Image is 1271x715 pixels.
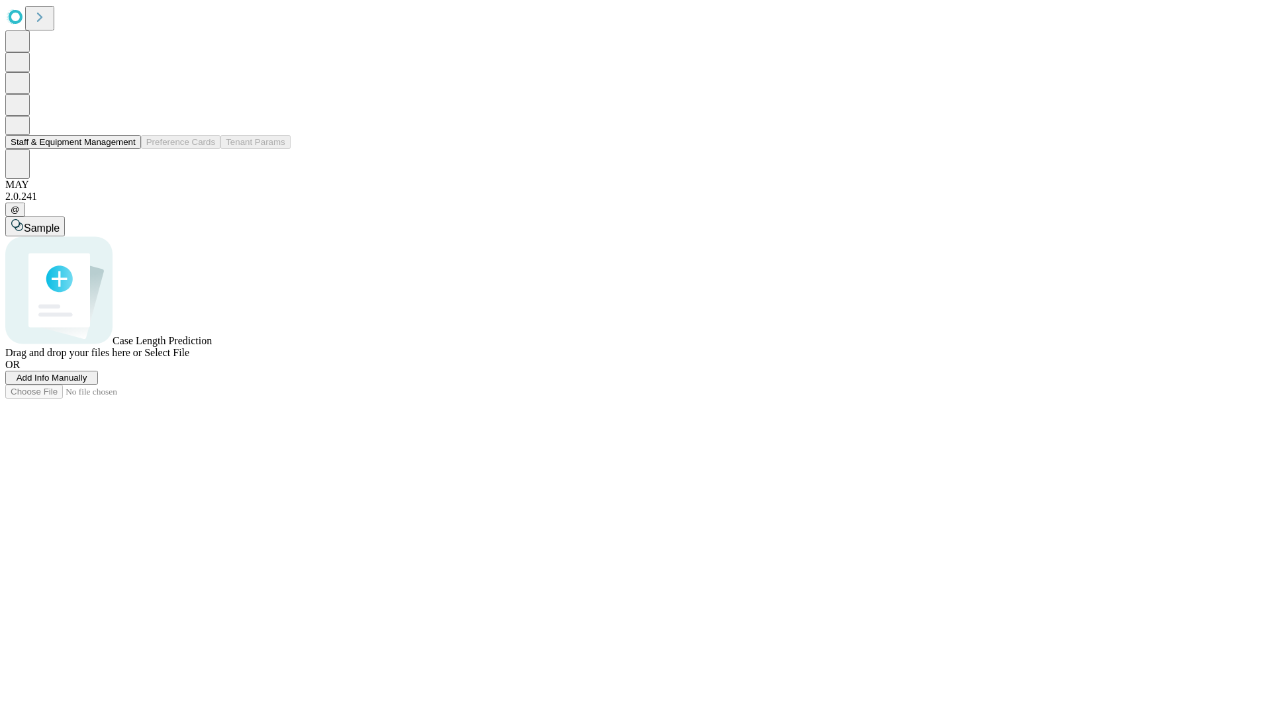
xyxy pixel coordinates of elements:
span: Add Info Manually [17,373,87,383]
div: 2.0.241 [5,191,1266,203]
span: Select File [144,347,189,358]
button: Add Info Manually [5,371,98,385]
span: Drag and drop your files here or [5,347,142,358]
button: Tenant Params [220,135,291,149]
button: @ [5,203,25,216]
span: @ [11,205,20,215]
span: OR [5,359,20,370]
button: Preference Cards [141,135,220,149]
div: MAY [5,179,1266,191]
button: Staff & Equipment Management [5,135,141,149]
span: Sample [24,222,60,234]
span: Case Length Prediction [113,335,212,346]
button: Sample [5,216,65,236]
